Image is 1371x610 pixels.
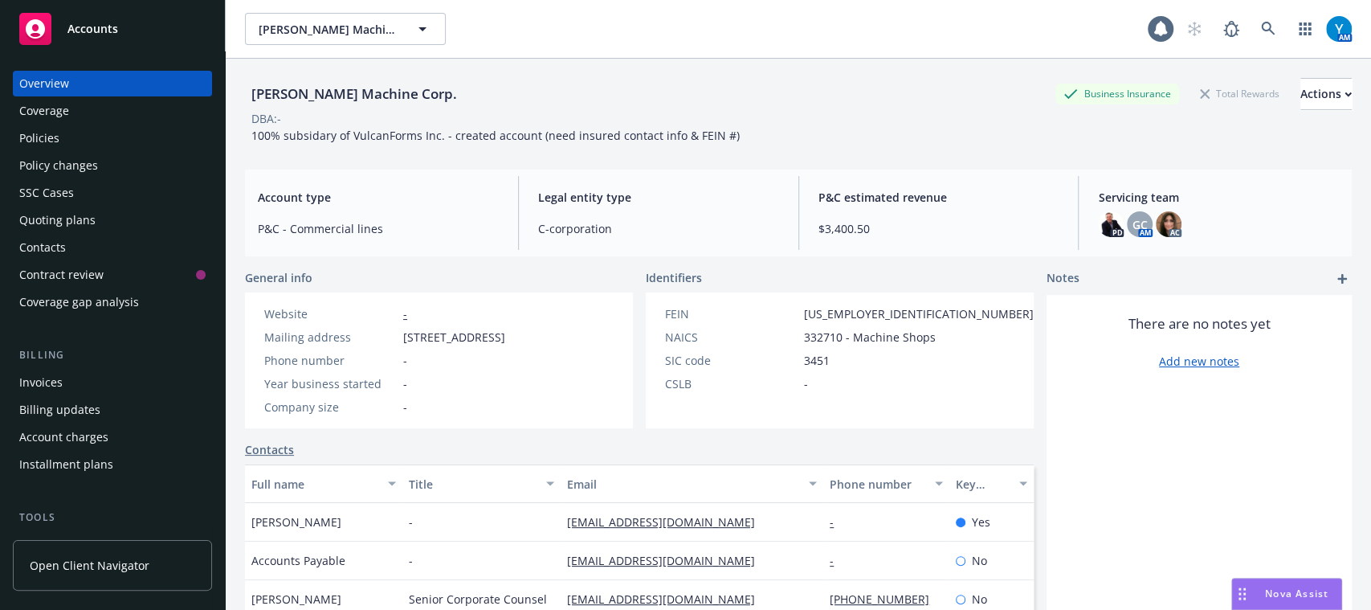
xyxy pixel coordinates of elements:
a: Overview [13,71,212,96]
div: Full name [251,476,378,493]
a: Accounts [13,6,212,51]
button: Nova Assist [1231,578,1342,610]
div: Phone number [830,476,925,493]
div: Policy changes [19,153,98,178]
div: Phone number [264,352,397,369]
a: - [403,306,407,321]
a: Contacts [13,235,212,260]
a: Switch app [1289,13,1321,45]
div: Business Insurance [1055,84,1179,104]
img: photo [1098,211,1124,237]
div: Policies [19,125,59,151]
button: Key contact [949,465,1034,503]
button: Phone number [823,465,949,503]
div: Actions [1300,79,1352,109]
div: Installment plans [19,452,113,477]
div: Company size [264,399,397,416]
button: Title [402,465,560,503]
div: DBA: - [251,110,281,127]
a: Policy changes [13,153,212,178]
span: Legal entity type [538,189,779,206]
a: Contract review [13,262,212,288]
span: Accounts [67,23,118,35]
div: [PERSON_NAME] Machine Corp. [245,84,463,104]
a: Installment plans [13,452,212,477]
div: NAICS [665,329,798,346]
span: - [403,375,407,392]
div: Coverage [19,98,69,124]
div: Email [567,476,799,493]
a: [EMAIL_ADDRESS][DOMAIN_NAME] [567,553,768,568]
span: $3,400.50 [818,220,1059,237]
a: - [830,553,847,568]
span: 332710 - Machine Shops [804,329,936,346]
div: Coverage gap analysis [19,289,139,315]
a: Account charges [13,424,212,450]
a: [EMAIL_ADDRESS][DOMAIN_NAME] [567,514,768,530]
div: Mailing address [264,329,397,346]
span: Open Client Navigator [30,557,149,574]
div: Key contact [956,476,1010,493]
a: Coverage gap analysis [13,289,212,315]
a: add [1332,269,1352,289]
span: [PERSON_NAME] [251,514,341,530]
span: Servicing team [1098,189,1339,206]
span: GC [1132,216,1148,233]
a: [PHONE_NUMBER] [830,592,942,607]
span: 3451 [804,352,830,369]
span: P&C - Commercial lines [258,220,499,237]
a: Invoices [13,370,212,395]
a: Start snowing [1178,13,1210,45]
span: There are no notes yet [1128,314,1271,334]
span: [STREET_ADDRESS] [403,329,505,346]
span: No [972,591,987,608]
span: Senior Corporate Counsel [409,591,547,608]
div: Billing updates [19,397,100,423]
span: - [409,552,413,569]
a: Billing updates [13,397,212,423]
span: Account type [258,189,499,206]
div: Total Rewards [1192,84,1287,104]
span: - [804,375,808,392]
span: No [972,552,987,569]
div: Title [409,476,536,493]
button: [PERSON_NAME] Machine Corp. [245,13,446,45]
button: Full name [245,465,402,503]
a: Contacts [245,441,294,458]
div: Year business started [264,375,397,392]
span: [PERSON_NAME] [251,591,341,608]
a: [EMAIL_ADDRESS][DOMAIN_NAME] [567,592,768,607]
span: - [403,352,407,369]
div: Contract review [19,262,104,288]
a: Quoting plans [13,207,212,233]
span: Yes [972,514,990,530]
a: Add new notes [1159,353,1239,370]
span: [US_EMPLOYER_IDENTIFICATION_NUMBER] [804,305,1034,322]
span: C-corporation [538,220,779,237]
img: photo [1156,211,1181,237]
div: FEIN [665,305,798,322]
span: Notes [1047,269,1079,289]
div: SSC Cases [19,180,74,206]
span: General info [245,269,312,286]
div: Drag to move [1232,579,1252,609]
div: Billing [13,347,212,363]
div: Quoting plans [19,207,96,233]
div: Account charges [19,424,108,450]
button: Actions [1300,78,1352,110]
div: Contacts [19,235,66,260]
a: Report a Bug [1215,13,1247,45]
span: Nova Assist [1265,587,1328,600]
span: 100% subsidary of VulcanForms Inc. - created account (need insured contact info & FEIN #) [251,128,740,143]
div: Overview [19,71,69,96]
button: Email [561,465,823,503]
a: Policies [13,125,212,151]
a: Search [1252,13,1284,45]
a: - [830,514,847,530]
img: photo [1326,16,1352,42]
div: SIC code [665,352,798,369]
div: Tools [13,510,212,526]
span: [PERSON_NAME] Machine Corp. [259,21,398,38]
span: P&C estimated revenue [818,189,1059,206]
span: - [403,399,407,416]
